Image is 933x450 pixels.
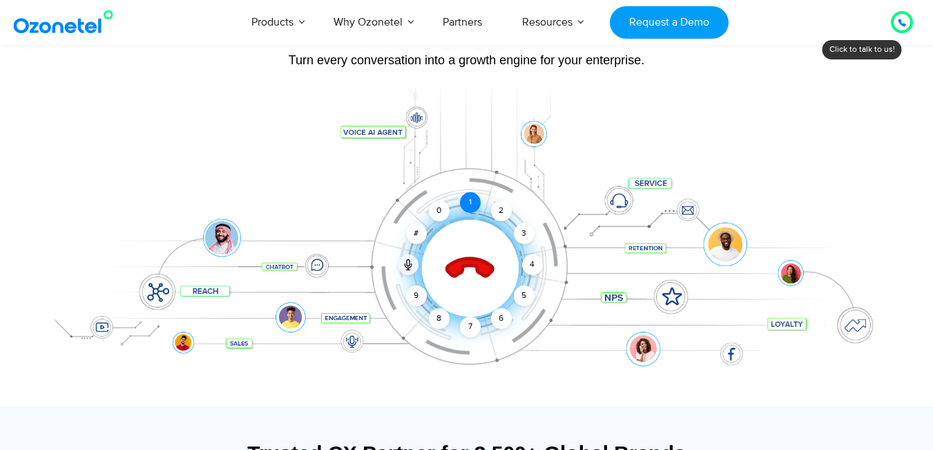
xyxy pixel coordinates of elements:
[35,53,898,68] div: Turn every conversation into a growth engine for your enterprise.
[610,6,728,39] a: Request a Demo
[491,200,512,221] div: 2
[406,223,427,244] div: #
[460,192,481,213] div: 1
[406,285,427,306] div: 9
[460,317,481,337] div: 7
[491,308,512,329] div: 6
[522,254,543,275] div: 4
[429,200,450,221] div: 0
[513,223,534,244] div: 3
[513,285,534,306] div: 5
[429,308,450,329] div: 8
